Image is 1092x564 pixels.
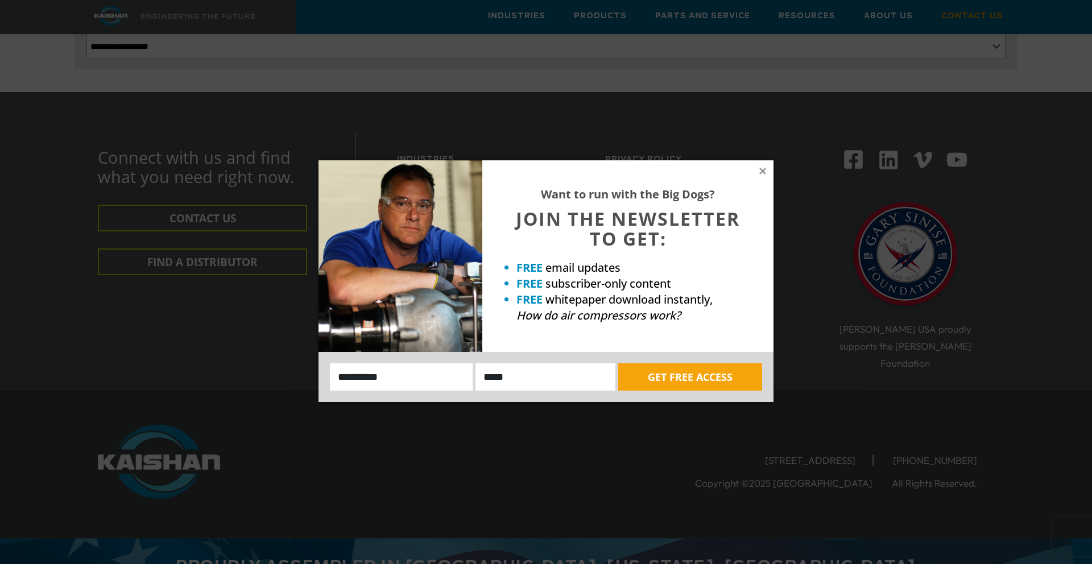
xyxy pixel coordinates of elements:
[516,292,543,307] strong: FREE
[758,166,768,176] button: Close
[475,363,615,391] input: Email
[545,260,621,275] span: email updates
[618,363,762,391] button: GET FREE ACCESS
[516,308,681,323] em: How do air compressors work?
[516,276,543,291] strong: FREE
[516,206,740,251] span: JOIN THE NEWSLETTER TO GET:
[545,276,671,291] span: subscriber-only content
[545,292,713,307] span: whitepaper download instantly,
[541,186,715,202] strong: Want to run with the Big Dogs?
[516,260,543,275] strong: FREE
[330,363,473,391] input: Name:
